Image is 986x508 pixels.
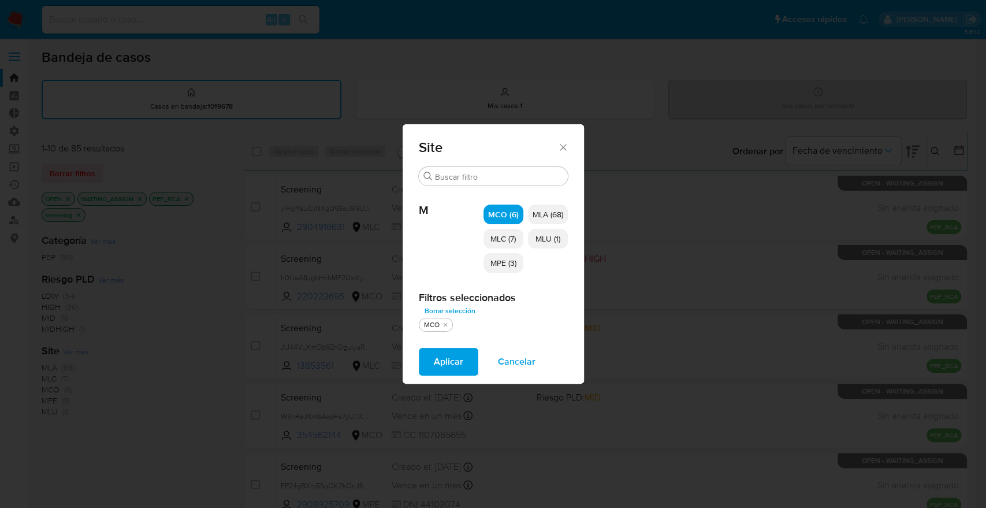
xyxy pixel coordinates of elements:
[435,172,563,182] input: Buscar filtro
[483,253,523,273] div: MPE (3)
[533,209,563,220] span: MLA (68)
[434,349,463,374] span: Aplicar
[535,233,560,244] span: MLU (1)
[483,229,523,249] div: MLC (7)
[498,349,535,374] span: Cancelar
[483,348,550,376] button: Cancelar
[488,209,519,220] span: MCO (6)
[557,142,568,152] button: Cerrar
[419,140,558,154] span: Site
[490,257,516,269] span: MPE (3)
[483,205,523,224] div: MCO (6)
[528,205,568,224] div: MLA (68)
[419,348,478,376] button: Aplicar
[441,320,450,329] button: quitar MCO
[422,320,442,330] div: MCO
[419,291,568,304] h2: Filtros seleccionados
[528,229,568,249] div: MLU (1)
[419,304,481,318] button: Borrar selección
[423,172,433,181] button: Buscar
[425,305,475,317] span: Borrar selección
[419,186,483,217] span: M
[490,233,516,244] span: MLC (7)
